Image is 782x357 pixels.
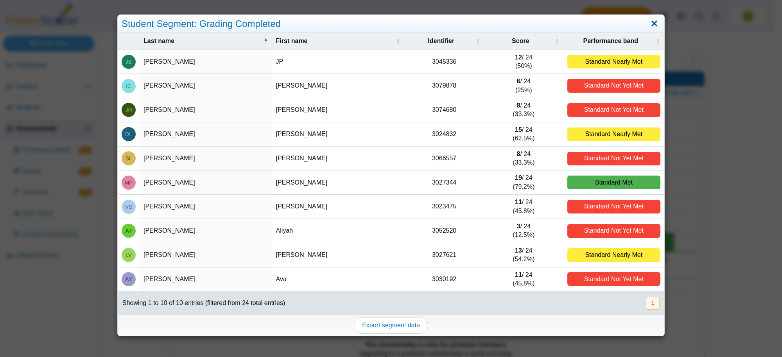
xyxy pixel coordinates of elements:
[517,151,520,157] b: 8
[272,195,405,219] td: [PERSON_NAME]
[517,78,520,84] b: 6
[140,243,272,267] td: [PERSON_NAME]
[140,219,272,243] td: [PERSON_NAME]
[475,37,480,45] span: Identifier : Activate to sort
[484,50,563,74] td: / 24 (50%)
[567,176,660,189] div: Standard Met
[515,247,522,254] b: 13
[515,174,522,181] b: 19
[517,223,520,230] b: 3
[567,200,660,213] div: Standard Not Yet Met
[404,267,484,292] td: 3030192
[515,54,522,61] b: 12
[125,131,132,137] span: Damian Lopez
[140,74,272,98] td: [PERSON_NAME]
[125,204,133,210] span: Valeria Sanchez
[567,37,654,45] span: Performance band
[126,83,131,89] span: Isabella Cordova
[354,318,428,333] a: Export segment data
[484,147,563,171] td: / 24 (33.3%)
[126,228,132,233] span: Aliyah Tapia
[125,156,132,161] span: Samanta Lopez
[555,37,560,45] span: Score : Activate to sort
[488,37,553,45] span: Score
[272,122,405,147] td: [PERSON_NAME]
[404,122,484,147] td: 3024832
[404,74,484,98] td: 3079878
[567,79,660,93] div: Standard Not Yet Met
[567,152,660,165] div: Standard Not Yet Met
[567,248,660,262] div: Standard Nearly Met
[404,243,484,267] td: 3027621
[143,37,262,45] span: Last name
[140,170,272,195] td: [PERSON_NAME]
[484,267,563,292] td: / 24 (45.8%)
[125,180,133,185] span: Madeline Peterson
[567,224,660,238] div: Standard Not Yet Met
[484,170,563,195] td: / 24 (79.2%)
[272,74,405,98] td: [PERSON_NAME]
[404,219,484,243] td: 3052520
[484,74,563,98] td: / 24 (25%)
[272,50,405,74] td: JP
[515,126,522,133] b: 15
[272,98,405,122] td: [PERSON_NAME]
[396,37,400,45] span: First name : Activate to sort
[125,107,132,113] span: Juliana Hernandez
[515,271,522,278] b: 11
[404,50,484,74] td: 3045336
[408,37,474,45] span: Identifier
[272,267,405,292] td: Ava
[272,147,405,171] td: [PERSON_NAME]
[272,219,405,243] td: Aliyah
[484,195,563,219] td: / 24 (45.8%)
[125,276,132,282] span: Ava Yang-Garcia
[118,291,285,315] div: Showing 1 to 10 of 10 entries (filtered from 24 total entries)
[140,267,272,292] td: [PERSON_NAME]
[517,102,520,109] b: 8
[645,297,660,310] nav: pagination
[140,122,272,147] td: [PERSON_NAME]
[264,37,268,45] span: Last name : Activate to invert sorting
[362,322,420,328] span: Export segment data
[404,98,484,122] td: 3074680
[118,15,664,33] div: Student Segment: Grading Completed
[484,243,563,267] td: / 24 (54.2%)
[126,252,132,258] span: Leah Velasquez
[567,103,660,117] div: Standard Not Yet Met
[484,98,563,122] td: / 24 (33.3%)
[484,219,563,243] td: / 24 (12.5%)
[140,98,272,122] td: [PERSON_NAME]
[272,170,405,195] td: [PERSON_NAME]
[567,55,660,68] div: Standard Nearly Met
[656,37,660,45] span: Performance band : Activate to sort
[515,199,522,205] b: 11
[272,243,405,267] td: [PERSON_NAME]
[648,17,660,30] a: Close
[567,272,660,286] div: Standard Not Yet Met
[646,297,660,310] button: 1
[484,122,563,147] td: / 24 (62.5%)
[126,59,132,65] span: JP Boggs
[276,37,395,45] span: First name
[140,147,272,171] td: [PERSON_NAME]
[404,170,484,195] td: 3027344
[567,127,660,141] div: Standard Nearly Met
[404,147,484,171] td: 3066557
[140,50,272,74] td: [PERSON_NAME]
[140,195,272,219] td: [PERSON_NAME]
[404,195,484,219] td: 3023475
